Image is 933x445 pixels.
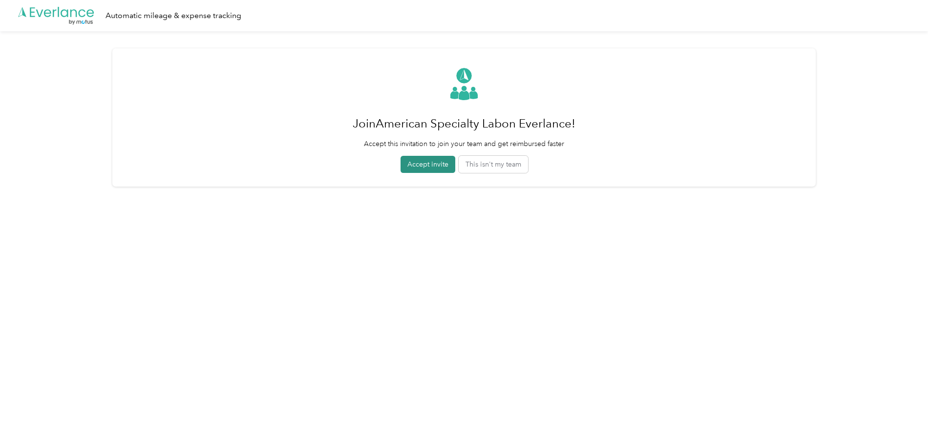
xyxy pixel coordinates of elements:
[106,10,241,22] div: Automatic mileage & expense tracking
[401,156,455,173] button: Accept invite
[353,139,575,149] p: Accept this invitation to join your team and get reimbursed faster
[459,156,528,173] button: This isn't my team
[353,112,575,135] h1: Join American Specialty Lab on Everlance!
[878,390,933,445] iframe: Everlance-gr Chat Button Frame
